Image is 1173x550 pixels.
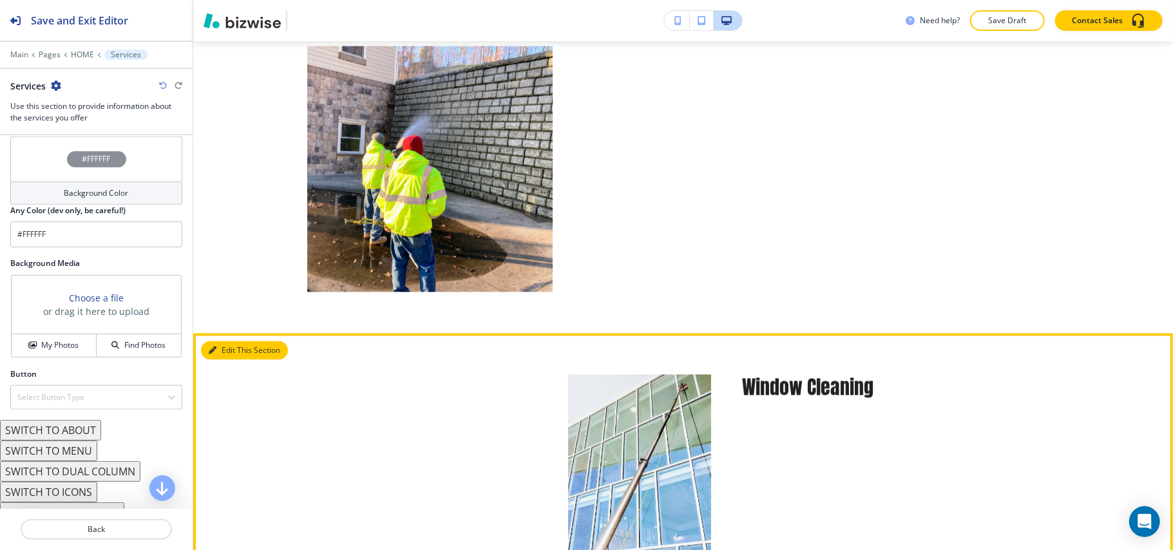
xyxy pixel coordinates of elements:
h3: or drag it here to upload [43,305,149,318]
p: Back [22,524,171,535]
p: Save Draft [987,15,1028,26]
h4: Find Photos [124,339,166,351]
button: Back [21,519,172,540]
h2: Background Media [10,258,182,269]
h4: #FFFFFF [82,153,111,165]
button: Pages [39,50,61,59]
div: Open Intercom Messenger [1129,506,1160,537]
p: Services [111,50,141,59]
div: Choose a fileor drag it here to uploadMy PhotosFind Photos [10,274,182,358]
button: Main [10,50,28,59]
button: Contact Sales [1055,10,1163,31]
h2: Services [10,79,46,93]
h2: Any Color (dev only, be careful!) [10,205,126,216]
img: Bizwise Logo [204,13,281,28]
h4: Select Button Type [17,392,84,403]
img: Your Logo [292,10,319,31]
h2: Save and Exit Editor [31,13,128,28]
button: Choose a file [69,291,124,305]
button: Find Photos [97,334,181,357]
button: Edit This Section [201,341,288,361]
button: Services [104,50,148,60]
h5: Window Cleaning [742,375,1059,401]
button: HOME [71,50,94,59]
h3: Need help? [920,15,960,26]
button: My Photos [12,334,97,357]
h4: My Photos [41,339,79,351]
p: Contact Sales [1072,15,1123,26]
h4: Background Color [64,187,129,199]
h2: Button [10,368,37,380]
button: #FFFFFFBackground Color [10,137,182,205]
button: Save Draft [970,10,1045,31]
h3: Use this section to provide information about the services you offer [10,100,182,124]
